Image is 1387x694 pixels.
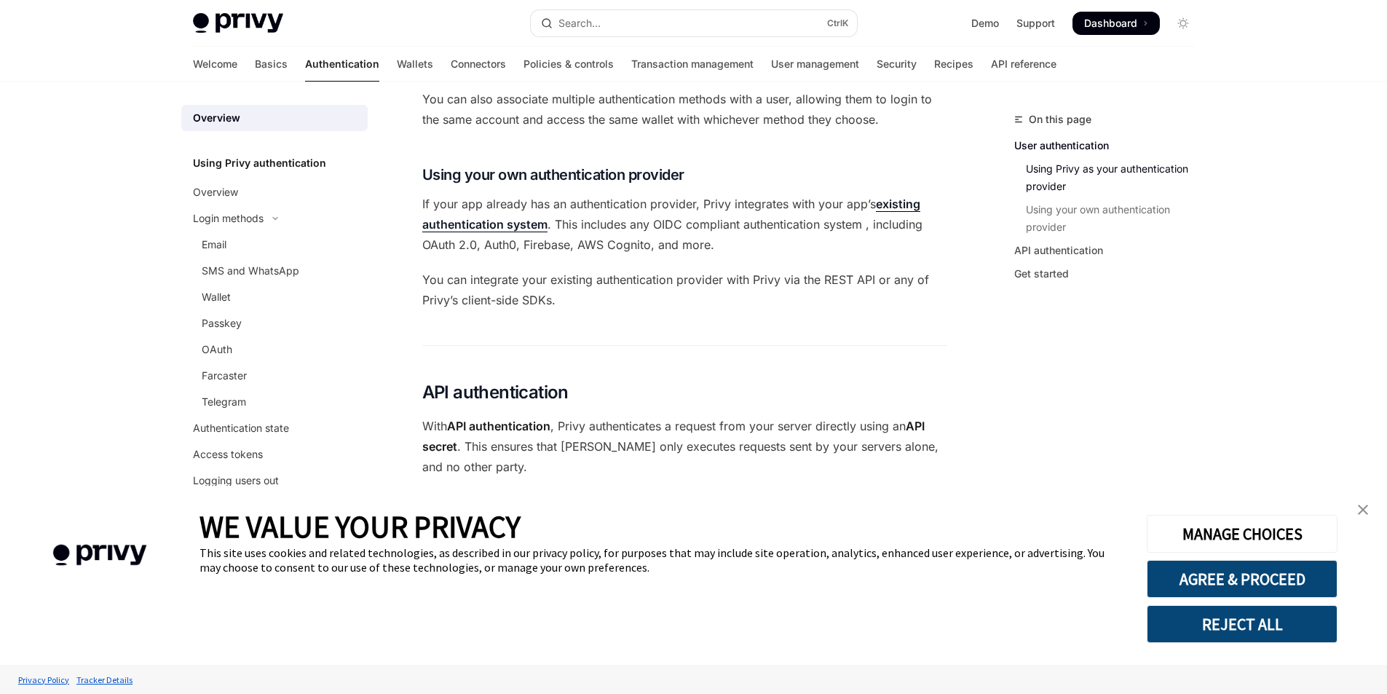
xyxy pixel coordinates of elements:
[877,47,917,82] a: Security
[73,667,136,693] a: Tracker Details
[1147,515,1337,553] button: MANAGE CHOICES
[422,165,684,185] span: Using your own authentication provider
[1358,505,1368,515] img: close banner
[202,341,232,358] div: OAuth
[181,468,368,494] a: Logging users out
[193,446,263,463] div: Access tokens
[22,524,178,587] img: company logo
[531,10,857,36] button: Open search
[181,336,368,363] a: OAuth
[202,393,246,411] div: Telegram
[305,47,379,82] a: Authentication
[199,545,1125,575] div: This site uses cookies and related technologies, as described in our privacy policy, for purposes...
[181,441,368,468] a: Access tokens
[422,194,947,255] span: If your app already has an authentication provider, Privy integrates with your app’s . This inclu...
[523,47,614,82] a: Policies & controls
[991,47,1056,82] a: API reference
[202,315,242,332] div: Passkey
[422,269,947,310] span: You can integrate your existing authentication provider with Privy via the REST API or any of Pri...
[181,415,368,441] a: Authentication state
[934,47,973,82] a: Recipes
[193,109,240,127] div: Overview
[827,17,848,29] span: Ctrl K
[193,184,238,201] div: Overview
[193,210,264,227] div: Login methods
[1014,262,1206,285] a: Get started
[422,416,947,477] span: With , Privy authenticates a request from your server directly using an . This ensures that [PERS...
[558,15,601,32] div: Search...
[971,16,999,31] a: Demo
[15,667,73,693] a: Privacy Policy
[1029,111,1091,128] span: On this page
[181,389,368,415] a: Telegram
[397,47,433,82] a: Wallets
[202,367,247,385] div: Farcaster
[631,47,754,82] a: Transaction management
[422,381,569,404] span: API authentication
[181,363,368,389] a: Farcaster
[181,258,368,284] a: SMS and WhatsApp
[181,310,368,336] a: Passkey
[1072,12,1160,35] a: Dashboard
[181,205,368,232] button: Toggle Login methods section
[771,47,859,82] a: User management
[181,284,368,310] a: Wallet
[1171,12,1195,35] button: Toggle dark mode
[422,89,947,130] span: You can also associate multiple authentication methods with a user, allowing them to login to the...
[451,47,506,82] a: Connectors
[1016,16,1055,31] a: Support
[1014,198,1206,239] a: Using your own authentication provider
[1014,134,1206,157] a: User authentication
[255,47,288,82] a: Basics
[193,154,326,172] h5: Using Privy authentication
[193,47,237,82] a: Welcome
[447,419,550,433] strong: API authentication
[181,179,368,205] a: Overview
[1147,605,1337,643] button: REJECT ALL
[1014,239,1206,262] a: API authentication
[199,508,521,545] span: WE VALUE YOUR PRIVACY
[1014,157,1206,198] a: Using Privy as your authentication provider
[193,13,283,33] img: light logo
[181,232,368,258] a: Email
[1084,16,1137,31] span: Dashboard
[193,472,279,489] div: Logging users out
[193,419,289,437] div: Authentication state
[202,262,299,280] div: SMS and WhatsApp
[1348,495,1378,524] a: close banner
[202,288,231,306] div: Wallet
[1147,560,1337,598] button: AGREE & PROCEED
[202,236,226,253] div: Email
[181,105,368,131] a: Overview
